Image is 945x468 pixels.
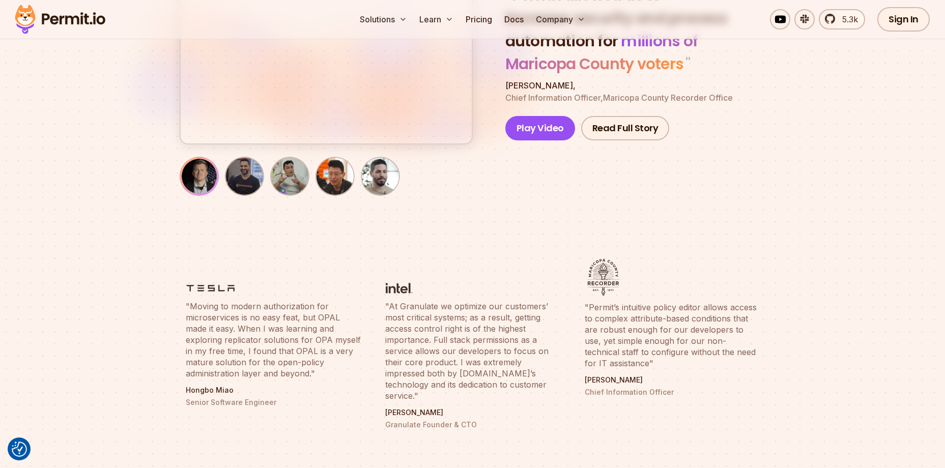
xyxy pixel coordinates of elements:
span: Chief Information Officer , Maricopa County Recorder Office [505,93,733,103]
p: Granulate Founder & CTO [385,420,560,430]
button: Learn [415,9,457,30]
span: millions of Maricopa County voters [505,30,698,75]
p: Senior Software Engineer [186,397,361,407]
blockquote: "Permit’s intuitive policy editor allows access to complex attribute-based conditions that are ro... [585,302,760,369]
img: logo [385,282,413,295]
span: " [683,53,690,75]
a: Sign In [877,7,930,32]
button: Play Video [505,116,575,140]
p: Hongbo Miao [186,385,361,395]
p: [PERSON_NAME] [385,407,560,418]
a: 5.3k [819,9,865,30]
a: Docs [500,9,528,30]
button: Consent Preferences [12,442,27,457]
p: [PERSON_NAME] [585,375,760,385]
blockquote: "At Granulate we optimize our customers’ most critical systems; as a result, getting access contr... [385,301,560,401]
span: 5.3k [836,13,858,25]
button: Solutions [356,9,411,30]
a: Pricing [462,9,496,30]
img: logo [186,282,235,295]
span: [PERSON_NAME] , [505,80,576,91]
img: Revisit consent button [12,442,27,457]
img: Nate Young [182,159,217,194]
img: logo [585,259,622,296]
img: Permit logo [10,2,110,37]
p: Chief Information Officer [585,387,760,397]
a: Read Full Story [581,116,670,140]
blockquote: "Moving to modern authorization for microservices is no easy feat, but OPAL made it easy. When I ... [186,301,361,379]
button: Company [532,9,589,30]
